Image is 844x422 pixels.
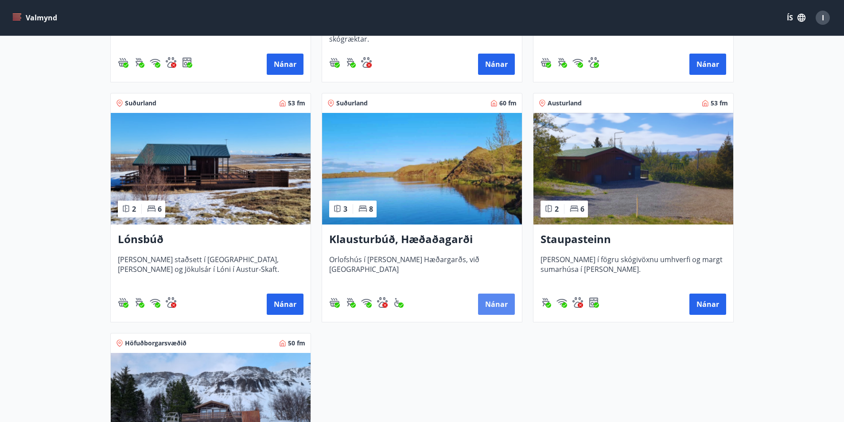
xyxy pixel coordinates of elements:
[329,297,340,308] div: Heitur pottur
[267,54,303,75] button: Nánar
[288,99,305,108] span: 53 fm
[267,294,303,315] button: Nánar
[689,294,726,315] button: Nánar
[118,297,128,308] div: Heitur pottur
[478,54,515,75] button: Nánar
[393,297,404,308] img: 8IYIKVZQyRlUC6HQIIUSdjpPGRncJsz2RzLgWvp4.svg
[588,297,599,308] img: 7hj2GulIrg6h11dFIpsIzg8Ak2vZaScVwTihwv8g.svg
[118,57,128,68] div: Heitur pottur
[588,297,599,308] div: Uppþvottavél
[556,297,567,308] img: HJRyFFsYp6qjeUYhR4dAD8CaCEsnIFYZ05miwXoh.svg
[541,232,726,248] h3: Staupasteinn
[166,297,176,308] img: pxcaIm5dSOV3FS4whs1soiYWTwFQvksT25a9J10C.svg
[329,297,340,308] img: h89QDIuHlAdpqTriuIvuEWkTH976fOgBEOOeu1mi.svg
[361,297,372,308] img: HJRyFFsYp6qjeUYhR4dAD8CaCEsnIFYZ05miwXoh.svg
[533,113,733,225] img: Paella dish
[118,232,303,248] h3: Lónsbúð
[150,297,160,308] img: HJRyFFsYp6qjeUYhR4dAD8CaCEsnIFYZ05miwXoh.svg
[556,57,567,68] img: ZXjrS3QKesehq6nQAPjaRuRTI364z8ohTALB4wBr.svg
[166,57,176,68] img: pxcaIm5dSOV3FS4whs1soiYWTwFQvksT25a9J10C.svg
[182,57,192,68] img: 7hj2GulIrg6h11dFIpsIzg8Ak2vZaScVwTihwv8g.svg
[118,297,128,308] img: h89QDIuHlAdpqTriuIvuEWkTH976fOgBEOOeu1mi.svg
[150,57,160,68] div: Þráðlaust net
[329,232,515,248] h3: Klausturbúð, Hæðaðagarði
[377,297,388,308] div: Gæludýr
[572,57,583,68] div: Þráðlaust net
[118,57,128,68] img: h89QDIuHlAdpqTriuIvuEWkTH976fOgBEOOeu1mi.svg
[361,57,372,68] img: pxcaIm5dSOV3FS4whs1soiYWTwFQvksT25a9J10C.svg
[132,204,136,214] span: 2
[541,57,551,68] div: Heitur pottur
[556,57,567,68] div: Gasgrill
[572,297,583,308] img: pxcaIm5dSOV3FS4whs1soiYWTwFQvksT25a9J10C.svg
[134,297,144,308] div: Gasgrill
[541,57,551,68] img: h89QDIuHlAdpqTriuIvuEWkTH976fOgBEOOeu1mi.svg
[499,99,517,108] span: 60 fm
[118,255,303,284] span: [PERSON_NAME] staðsett í [GEOGRAPHIC_DATA], [PERSON_NAME] og Jökulsár í Lóni í Austur-Skaft.
[556,297,567,308] div: Þráðlaust net
[134,57,144,68] img: ZXjrS3QKesehq6nQAPjaRuRTI364z8ohTALB4wBr.svg
[361,57,372,68] div: Gæludýr
[345,297,356,308] div: Gasgrill
[150,297,160,308] div: Þráðlaust net
[11,10,61,26] button: menu
[393,297,404,308] div: Aðgengi fyrir hjólastól
[572,57,583,68] img: HJRyFFsYp6qjeUYhR4dAD8CaCEsnIFYZ05miwXoh.svg
[345,297,356,308] img: ZXjrS3QKesehq6nQAPjaRuRTI364z8ohTALB4wBr.svg
[555,204,559,214] span: 2
[125,339,187,348] span: Höfuðborgarsvæðið
[548,99,582,108] span: Austurland
[377,297,388,308] img: pxcaIm5dSOV3FS4whs1soiYWTwFQvksT25a9J10C.svg
[478,294,515,315] button: Nánar
[345,57,356,68] img: ZXjrS3QKesehq6nQAPjaRuRTI364z8ohTALB4wBr.svg
[150,57,160,68] img: HJRyFFsYp6qjeUYhR4dAD8CaCEsnIFYZ05miwXoh.svg
[812,7,833,28] button: I
[111,113,311,225] img: Paella dish
[125,99,156,108] span: Suðurland
[134,57,144,68] div: Gasgrill
[580,204,584,214] span: 6
[134,297,144,308] img: ZXjrS3QKesehq6nQAPjaRuRTI364z8ohTALB4wBr.svg
[343,204,347,214] span: 3
[166,57,176,68] div: Gæludýr
[822,13,824,23] span: I
[588,57,599,68] div: Gæludýr
[166,297,176,308] div: Gæludýr
[361,297,372,308] div: Þráðlaust net
[588,57,599,68] img: pxcaIm5dSOV3FS4whs1soiYWTwFQvksT25a9J10C.svg
[336,99,368,108] span: Suðurland
[782,10,810,26] button: ÍS
[711,99,728,108] span: 53 fm
[322,113,522,225] img: Paella dish
[572,297,583,308] div: Gæludýr
[288,339,305,348] span: 50 fm
[182,57,192,68] div: Uppþvottavél
[541,297,551,308] div: Gasgrill
[329,57,340,68] img: h89QDIuHlAdpqTriuIvuEWkTH976fOgBEOOeu1mi.svg
[541,297,551,308] img: ZXjrS3QKesehq6nQAPjaRuRTI364z8ohTALB4wBr.svg
[158,204,162,214] span: 6
[541,255,726,284] span: [PERSON_NAME] í fögru skógivöxnu umhverfi og margt sumarhúsa í [PERSON_NAME].
[689,54,726,75] button: Nánar
[345,57,356,68] div: Gasgrill
[329,57,340,68] div: Heitur pottur
[329,255,515,284] span: Orlofshús í [PERSON_NAME] Hæðargarðs, við [GEOGRAPHIC_DATA]
[369,204,373,214] span: 8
